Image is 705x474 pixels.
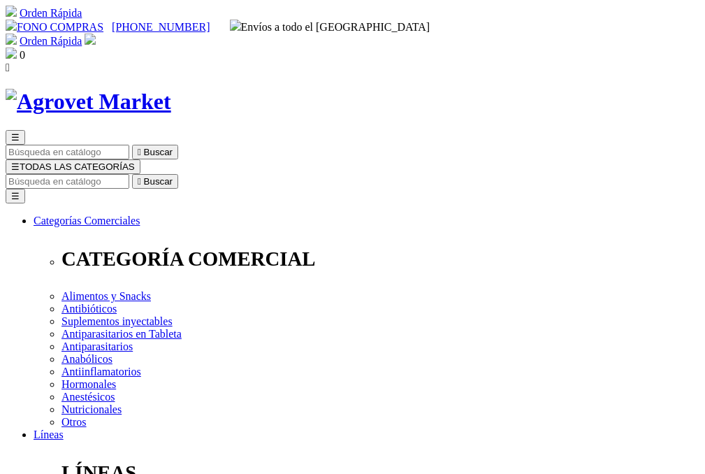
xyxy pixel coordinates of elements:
[11,132,20,143] span: ☰
[7,322,241,467] iframe: Brevo live chat
[6,145,129,159] input: Buscar
[20,7,82,19] a: Orden Rápida
[85,35,96,47] a: Acceda a su cuenta de cliente
[144,147,173,157] span: Buscar
[6,48,17,59] img: shopping-bag.svg
[6,130,25,145] button: ☰
[11,161,20,172] span: ☰
[6,89,171,115] img: Agrovet Market
[6,159,140,174] button: ☰TODAS LAS CATEGORÍAS
[138,176,141,187] i: 
[20,49,25,61] span: 0
[6,6,17,17] img: shopping-cart.svg
[6,189,25,203] button: ☰
[112,21,210,33] a: [PHONE_NUMBER]
[20,35,82,47] a: Orden Rápida
[61,303,117,315] a: Antibióticos
[230,21,430,33] span: Envíos a todo el [GEOGRAPHIC_DATA]
[61,290,151,302] a: Alimentos y Snacks
[61,247,699,271] p: CATEGORÍA COMERCIAL
[132,174,178,189] button:  Buscar
[144,176,173,187] span: Buscar
[138,147,141,157] i: 
[230,20,241,31] img: delivery-truck.svg
[61,315,173,327] a: Suplementos inyectables
[85,34,96,45] img: user.svg
[6,21,103,33] a: FONO COMPRAS
[6,34,17,45] img: shopping-cart.svg
[6,62,10,73] i: 
[6,20,17,31] img: phone.svg
[34,215,140,227] a: Categorías Comerciales
[132,145,178,159] button:  Buscar
[6,174,129,189] input: Buscar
